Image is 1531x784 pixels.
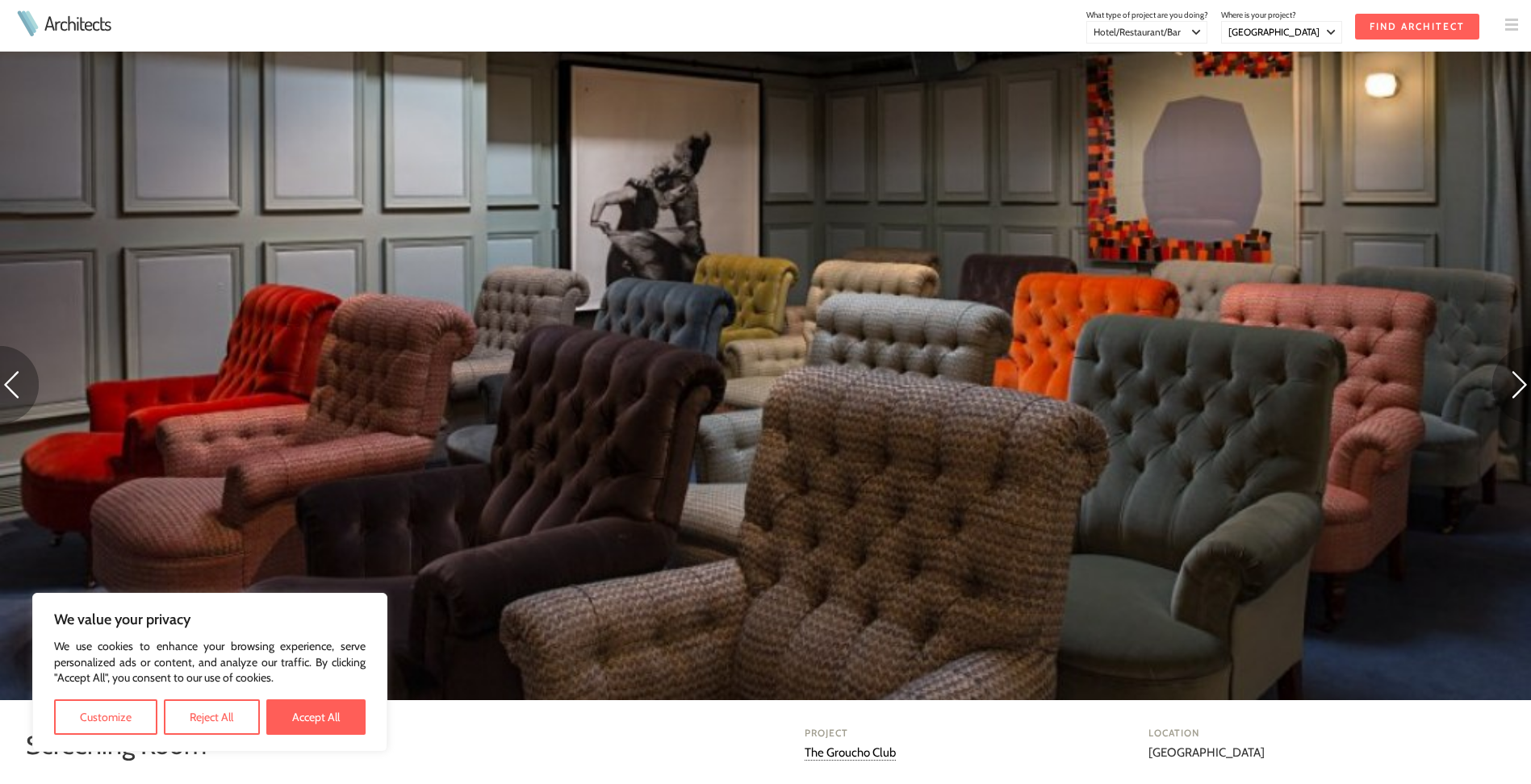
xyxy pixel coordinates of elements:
[1086,10,1208,20] span: What type of project are you doing?
[805,726,1136,740] h4: Project
[54,699,157,735] button: Customize
[13,10,42,36] img: Architects
[26,726,740,765] h1: Screening Room
[44,14,111,33] a: Architects
[54,639,366,686] p: We use cookies to enhance your browsing experience, serve personalized ads or content, and analyz...
[1221,10,1296,20] span: Where is your project?
[1148,726,1479,762] div: [GEOGRAPHIC_DATA]
[164,699,259,735] button: Reject All
[805,745,896,761] a: The Groucho Club
[1492,346,1531,429] a: Go to next photo
[1492,346,1531,423] img: Next
[54,610,366,629] p: We value your privacy
[266,699,366,735] button: Accept All
[1148,726,1479,740] h4: Location
[1355,14,1479,40] input: Find Architect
